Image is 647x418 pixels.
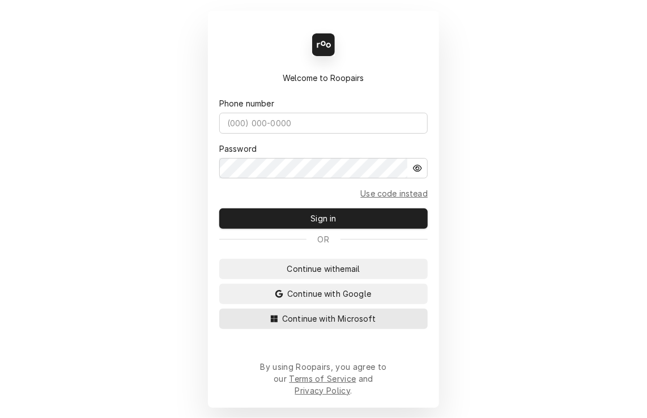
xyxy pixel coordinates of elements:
[219,72,428,84] div: Welcome to Roopairs
[219,208,428,229] button: Sign in
[360,187,428,199] a: Go to Email and code form
[219,97,274,109] label: Phone number
[289,374,356,383] a: Terms of Service
[219,309,428,329] button: Continue with Microsoft
[219,143,257,155] label: Password
[260,361,387,396] div: By using Roopairs, you agree to our and .
[308,212,338,224] span: Sign in
[219,113,428,134] input: (000) 000-0000
[219,284,428,304] button: Continue with Google
[219,233,428,245] div: Or
[295,386,350,395] a: Privacy Policy
[280,313,378,325] span: Continue with Microsoft
[219,259,428,279] button: Continue withemail
[285,288,373,300] span: Continue with Google
[285,263,363,275] span: Continue with email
